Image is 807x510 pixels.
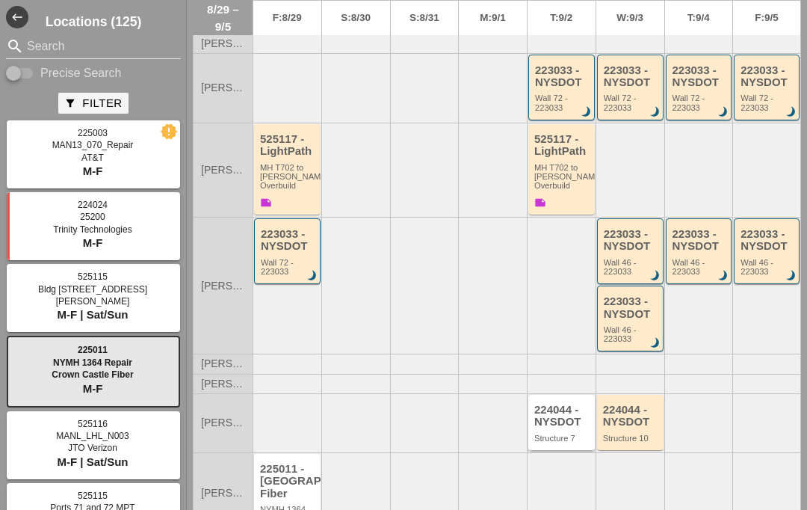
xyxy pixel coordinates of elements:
input: Search [27,34,160,58]
div: Wall 46 - 223033 [672,258,728,277]
div: Structure 10 [603,434,660,443]
span: [PERSON_NAME] [201,280,245,292]
label: Precise Search [40,66,122,81]
span: [PERSON_NAME] [201,38,245,49]
span: [PERSON_NAME] [56,296,130,307]
span: NYMH 1364 Repair [53,357,132,368]
a: F:8/29 [253,1,321,35]
div: 223033 - NYSDOT [740,228,795,253]
div: MH T702 to Boldyn MH Overbuild [260,163,317,191]
span: AT&T [81,153,104,163]
span: 225011 [78,345,108,355]
i: note [260,197,272,209]
span: 525116 [78,419,108,429]
i: filter_alt [64,97,76,109]
button: Shrink Sidebar [6,6,28,28]
div: 224044 - NYSDOT [534,404,591,428]
div: Wall 72 - 223033 [672,93,728,112]
i: brightness_3 [647,335,664,351]
span: MAN13_070_Repair [52,140,134,150]
div: 525117 - LightPath [260,133,317,158]
i: brightness_3 [715,104,732,120]
div: 223033 - NYSDOT [740,64,795,89]
span: MANL_LHL_N003 [56,431,129,441]
button: Filter [58,93,128,114]
span: M-F [83,236,103,249]
div: 223033 - NYSDOT [672,228,728,253]
div: Enable Precise search to match search terms exactly. [6,64,181,82]
span: M-F | Sat/Sun [57,455,128,468]
div: Wall 46 - 223033 [604,258,659,277]
span: 525115 [78,491,108,501]
a: T:9/2 [528,1,596,35]
i: brightness_3 [304,268,321,284]
div: Wall 72 - 223033 [740,93,795,112]
div: Structure 7 [534,434,591,443]
span: 224024 [78,200,108,210]
span: [PERSON_NAME] [201,82,245,93]
a: S:8/31 [391,1,459,35]
span: Crown Castle Fiber [52,369,133,380]
span: [PERSON_NAME] [201,417,245,428]
i: brightness_3 [783,104,800,120]
span: 525115 [78,271,108,282]
div: 225011 - [GEOGRAPHIC_DATA] Fiber [260,463,317,500]
i: west [6,6,28,28]
span: [PERSON_NAME] [201,165,245,176]
div: Wall 46 - 223033 [604,325,659,344]
i: search [6,37,24,55]
span: Trinity Technologies [53,224,132,235]
div: 525117 - LightPath [534,133,591,158]
i: brightness_3 [647,104,664,120]
div: MH T702 to Boldyn MH Overbuild [534,163,591,191]
span: 225003 [78,128,108,138]
div: Wall 72 - 223033 [261,258,316,277]
div: 223033 - NYSDOT [604,64,659,89]
div: Wall 72 - 223033 [535,93,590,112]
i: note [534,197,546,209]
span: 25200 [80,212,105,222]
div: 223033 - NYSDOT [535,64,590,89]
span: [PERSON_NAME] [201,488,245,499]
div: Wall 46 - 223033 [740,258,795,277]
div: 223033 - NYSDOT [604,295,659,320]
a: M:9/1 [459,1,527,35]
span: [PERSON_NAME] [201,358,245,369]
div: 224044 - NYSDOT [603,404,660,428]
a: S:8/30 [322,1,390,35]
i: brightness_3 [578,104,595,120]
span: M-F [83,382,103,395]
a: F:9/5 [733,1,800,35]
span: M-F | Sat/Sun [57,308,128,321]
span: [PERSON_NAME] [201,378,245,390]
div: 223033 - NYSDOT [261,228,316,253]
span: JTO Verizon [68,443,117,453]
span: 8/29 – 9/5 [201,1,245,35]
div: 223033 - NYSDOT [604,228,659,253]
i: brightness_3 [647,268,664,284]
span: M-F [83,165,103,177]
div: Wall 72 - 223033 [604,93,659,112]
i: brightness_3 [783,268,800,284]
i: brightness_3 [715,268,732,284]
div: Filter [64,95,122,112]
div: 223033 - NYSDOT [672,64,728,89]
span: Bldg [STREET_ADDRESS] [38,284,147,295]
a: W:9/3 [596,1,664,35]
a: T:9/4 [665,1,733,35]
i: new_releases [162,125,176,138]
